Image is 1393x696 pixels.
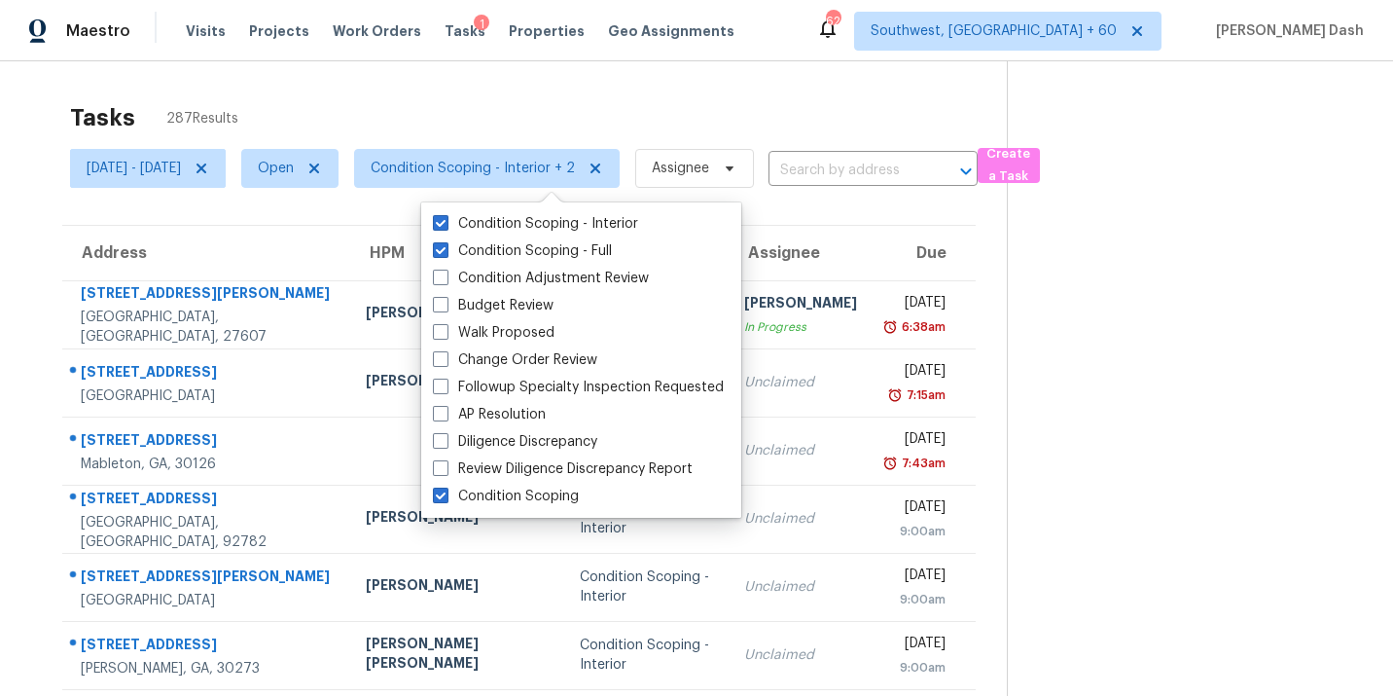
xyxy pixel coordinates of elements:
[744,317,857,337] div: In Progress
[366,507,549,531] div: [PERSON_NAME]
[81,430,335,455] div: [STREET_ADDRESS]
[768,156,923,186] input: Search by address
[744,441,857,460] div: Unclaimed
[888,634,946,658] div: [DATE]
[580,636,714,675] div: Condition Scoping - Interior
[433,378,724,397] label: Followup Specialty Inspection Requested
[580,568,714,606] div: Condition Scoping - Interior
[445,24,485,38] span: Tasks
[81,513,335,552] div: [GEOGRAPHIC_DATA], [GEOGRAPHIC_DATA], 92782
[249,21,309,41] span: Projects
[888,429,946,454] div: [DATE]
[978,148,1040,183] button: Create a Task
[371,159,575,178] span: Condition Scoping - Interior + 2
[744,509,857,529] div: Unclaimed
[433,296,554,315] label: Budget Review
[871,21,1117,41] span: Southwest, [GEOGRAPHIC_DATA] + 60
[81,635,335,659] div: [STREET_ADDRESS]
[888,497,946,522] div: [DATE]
[333,21,421,41] span: Work Orders
[81,455,335,474] div: Mableton, GA, 30126
[81,567,335,591] div: [STREET_ADDRESS][PERSON_NAME]
[366,575,549,600] div: [PERSON_NAME]
[888,566,946,590] div: [DATE]
[888,361,946,385] div: [DATE]
[729,226,873,280] th: Assignee
[888,293,946,317] div: [DATE]
[81,591,335,610] div: [GEOGRAPHIC_DATA]
[87,159,181,178] span: [DATE] - [DATE]
[887,385,903,405] img: Overdue Alarm Icon
[81,308,335,347] div: [GEOGRAPHIC_DATA], [GEOGRAPHIC_DATA], 27607
[366,371,549,395] div: [PERSON_NAME]
[744,577,857,597] div: Unclaimed
[81,362,335,386] div: [STREET_ADDRESS]
[882,317,898,337] img: Overdue Alarm Icon
[366,303,549,327] div: [PERSON_NAME]
[608,21,734,41] span: Geo Assignments
[744,293,857,317] div: [PERSON_NAME]
[433,487,579,506] label: Condition Scoping
[744,645,857,665] div: Unclaimed
[81,386,335,406] div: [GEOGRAPHIC_DATA]
[652,159,709,178] span: Assignee
[474,15,489,34] div: 1
[433,432,597,452] label: Diligence Discrepancy
[873,226,976,280] th: Due
[987,143,1030,188] span: Create a Task
[433,459,693,479] label: Review Diligence Discrepancy Report
[70,108,135,128] h2: Tasks
[186,21,226,41] span: Visits
[350,226,564,280] th: HPM
[888,590,946,609] div: 9:00am
[952,158,980,185] button: Open
[433,405,546,424] label: AP Resolution
[66,21,130,41] span: Maestro
[509,21,585,41] span: Properties
[888,522,946,541] div: 9:00am
[903,385,946,405] div: 7:15am
[433,241,612,261] label: Condition Scoping - Full
[81,283,335,308] div: [STREET_ADDRESS][PERSON_NAME]
[258,159,294,178] span: Open
[433,269,649,288] label: Condition Adjustment Review
[888,658,946,678] div: 9:00am
[882,454,898,473] img: Overdue Alarm Icon
[433,214,638,234] label: Condition Scoping - Interior
[433,350,597,370] label: Change Order Review
[81,659,335,678] div: [PERSON_NAME], GA, 30273
[826,12,839,31] div: 626
[744,373,857,392] div: Unclaimed
[81,489,335,513] div: [STREET_ADDRESS]
[62,226,350,280] th: Address
[366,634,549,678] div: [PERSON_NAME] [PERSON_NAME]
[166,109,238,128] span: 287 Results
[433,323,554,343] label: Walk Proposed
[580,499,714,538] div: Condition Scoping - Interior
[898,454,946,473] div: 7:43am
[1208,21,1364,41] span: [PERSON_NAME] Dash
[898,317,946,337] div: 6:38am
